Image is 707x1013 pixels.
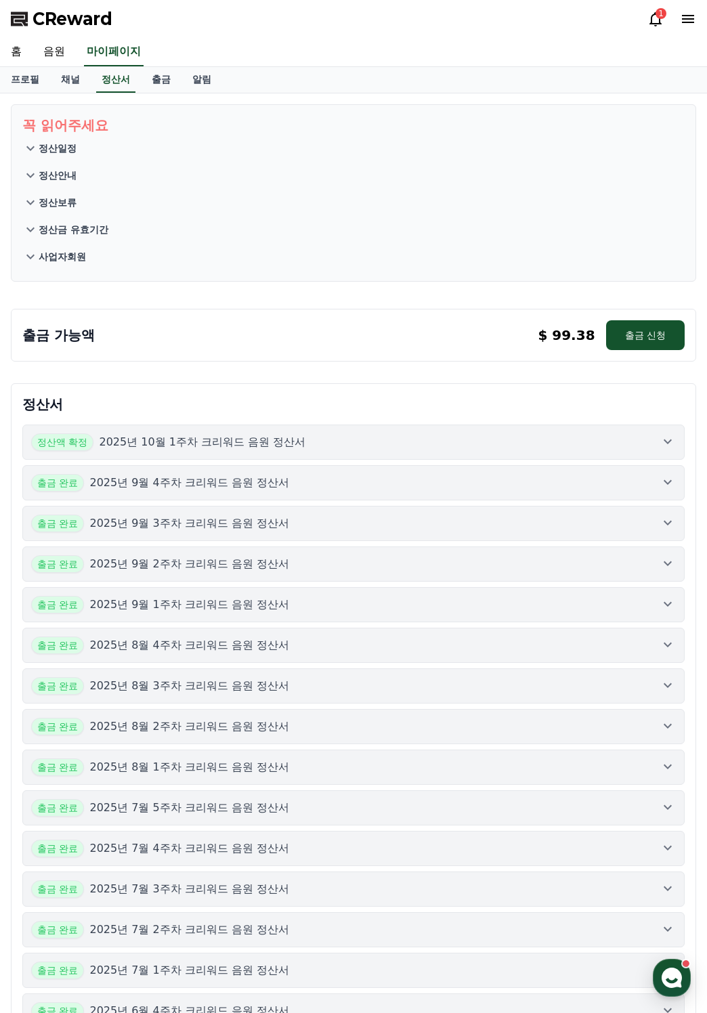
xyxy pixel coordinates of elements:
button: 출금 완료 2025년 9월 2주차 크리워드 음원 정산서 [22,546,685,582]
a: 정산서 [96,67,135,93]
span: CReward [33,8,112,30]
a: 대화 [89,429,175,463]
p: 정산보류 [39,196,77,209]
button: 출금 완료 2025년 7월 2주차 크리워드 음원 정산서 [22,912,685,947]
span: 출금 완료 [31,962,84,979]
button: 출금 완료 2025년 8월 1주차 크리워드 음원 정산서 [22,750,685,785]
p: 정산서 [22,395,685,414]
span: 출금 완료 [31,799,84,817]
p: 2025년 10월 1주차 크리워드 음원 정산서 [99,434,305,450]
button: 사업자회원 [22,243,685,270]
button: 출금 신청 [606,320,685,350]
span: 출금 완료 [31,758,84,776]
span: 홈 [43,450,51,460]
p: 사업자회원 [39,250,86,263]
button: 정산일정 [22,135,685,162]
span: 출금 완료 [31,515,84,532]
p: 2025년 7월 2주차 크리워드 음원 정산서 [89,922,289,938]
p: 정산금 유효기간 [39,223,108,236]
p: 2025년 7월 4주차 크리워드 음원 정산서 [89,840,289,857]
a: 1 [647,11,664,27]
span: 출금 완료 [31,637,84,654]
p: 꼭 읽어주세요 [22,116,685,135]
a: 채널 [50,67,91,93]
p: 2025년 8월 1주차 크리워드 음원 정산서 [89,759,289,775]
a: 음원 [33,38,76,66]
p: 2025년 8월 2주차 크리워드 음원 정산서 [89,718,289,735]
button: 출금 완료 2025년 8월 2주차 크리워드 음원 정산서 [22,709,685,744]
span: 대화 [124,450,140,461]
a: 홈 [4,429,89,463]
button: 출금 완료 2025년 7월 5주차 크리워드 음원 정산서 [22,790,685,825]
button: 출금 완료 2025년 7월 1주차 크리워드 음원 정산서 [22,953,685,988]
span: 설정 [209,450,226,460]
a: 마이페이지 [84,38,144,66]
span: 출금 완료 [31,921,84,939]
p: 2025년 9월 1주차 크리워드 음원 정산서 [89,597,289,613]
span: 출금 완료 [31,718,84,735]
div: 1 [656,8,666,19]
p: 출금 가능액 [22,326,95,345]
p: $ 99.38 [538,326,595,345]
p: 2025년 8월 4주차 크리워드 음원 정산서 [89,637,289,653]
span: 출금 완료 [31,677,84,695]
button: 정산액 확정 2025년 10월 1주차 크리워드 음원 정산서 [22,425,685,460]
button: 정산안내 [22,162,685,189]
button: 출금 완료 2025년 9월 3주차 크리워드 음원 정산서 [22,506,685,541]
button: 출금 완료 2025년 9월 4주차 크리워드 음원 정산서 [22,465,685,500]
p: 2025년 7월 3주차 크리워드 음원 정산서 [89,881,289,897]
p: 2025년 9월 4주차 크리워드 음원 정산서 [89,475,289,491]
p: 2025년 9월 3주차 크리워드 음원 정산서 [89,515,289,532]
span: 정산액 확정 [31,433,93,451]
p: 정산안내 [39,169,77,182]
span: 출금 완료 [31,555,84,573]
button: 정산보류 [22,189,685,216]
span: 출금 완료 [31,474,84,492]
p: 2025년 8월 3주차 크리워드 음원 정산서 [89,678,289,694]
span: 출금 완료 [31,596,84,613]
span: 출금 완료 [31,840,84,857]
a: 출금 [141,67,181,93]
p: 2025년 9월 2주차 크리워드 음원 정산서 [89,556,289,572]
a: CReward [11,8,112,30]
p: 정산일정 [39,142,77,155]
button: 출금 완료 2025년 8월 4주차 크리워드 음원 정산서 [22,628,685,663]
span: 출금 완료 [31,880,84,898]
button: 출금 완료 2025년 9월 1주차 크리워드 음원 정산서 [22,587,685,622]
a: 알림 [181,67,222,93]
button: 정산금 유효기간 [22,216,685,243]
button: 출금 완료 2025년 7월 3주차 크리워드 음원 정산서 [22,871,685,907]
button: 출금 완료 2025년 7월 4주차 크리워드 음원 정산서 [22,831,685,866]
p: 2025년 7월 5주차 크리워드 음원 정산서 [89,800,289,816]
button: 출금 완료 2025년 8월 3주차 크리워드 음원 정산서 [22,668,685,704]
a: 설정 [175,429,260,463]
p: 2025년 7월 1주차 크리워드 음원 정산서 [89,962,289,978]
